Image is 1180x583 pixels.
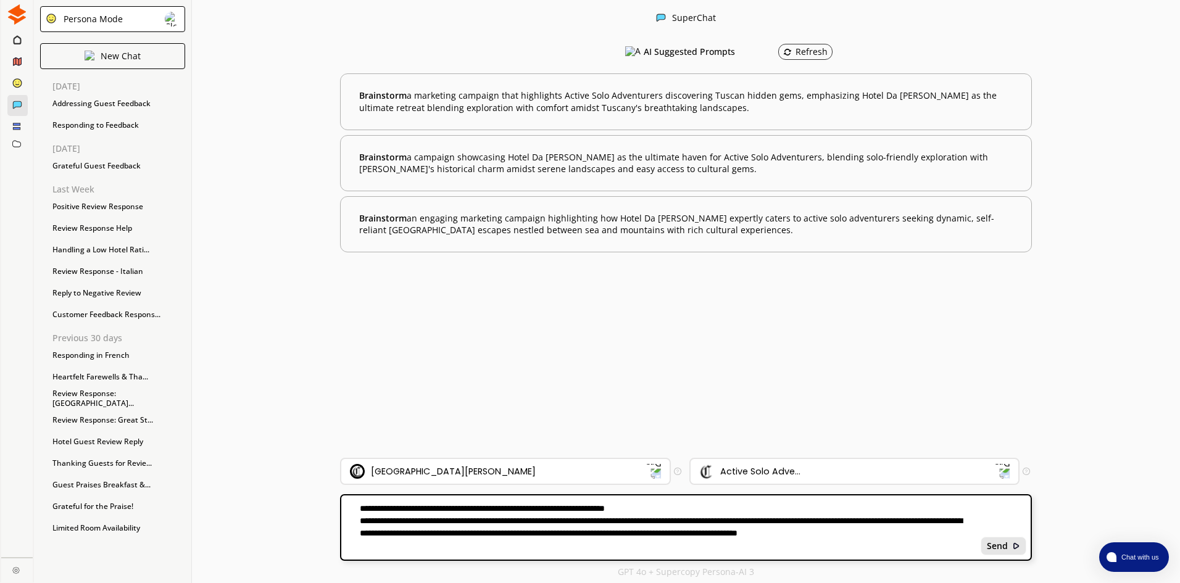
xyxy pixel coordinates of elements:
button: atlas-launcher [1099,542,1169,572]
img: Dropdown Icon [994,463,1010,479]
b: an engaging marketing campaign highlighting how Hotel Da [PERSON_NAME] expertly caters to active ... [359,212,1013,236]
span: Brainstorm [359,212,407,224]
div: Limited Room Availability [46,519,191,537]
b: a campaign showcasing Hotel Da [PERSON_NAME] as the ultimate haven for Active Solo Adventurers, b... [359,151,1013,175]
div: Active Solo Adve... [720,466,800,476]
div: [GEOGRAPHIC_DATA][PERSON_NAME] [371,466,536,476]
b: Send [987,541,1008,551]
div: Grateful Guest Feedback [46,157,191,175]
div: Responding to Feedback [46,116,191,134]
p: GPT 4o + Supercopy Persona-AI 3 [618,567,754,577]
div: [GEOGRAPHIC_DATA] Feedback Resp... [46,540,191,559]
span: Chat with us [1116,552,1161,562]
div: Customer Feedback Respons... [46,305,191,324]
div: Addressing Guest Feedback [46,94,191,113]
h3: AI Suggested Prompts [644,43,735,61]
div: Persona Mode [59,14,123,24]
span: Brainstorm [359,89,407,101]
p: [DATE] [52,81,191,91]
div: Reply to Negative Review [46,284,191,302]
div: Review Response: [GEOGRAPHIC_DATA]... [46,389,191,408]
img: Close [12,566,20,574]
img: Close [656,13,666,23]
img: Tooltip Icon [1023,468,1030,475]
div: Heartfelt Farewells & Tha... [46,368,191,386]
img: Close [1012,542,1021,550]
div: Handling a Low Hotel Rati... [46,241,191,259]
p: [DATE] [52,144,191,154]
img: Close [7,4,27,25]
a: Close [1,558,33,579]
div: Review Response Help [46,219,191,238]
img: AI Suggested Prompts [625,46,641,57]
b: a marketing campaign that highlights Active Solo Adventurers discovering Tuscan hidden gems, emph... [359,89,1013,114]
div: Grateful for the Praise! [46,497,191,516]
img: Audience Icon [699,464,714,479]
p: Previous 30 days [52,333,191,343]
div: Guest Praises Breakfast &... [46,476,191,494]
img: Close [46,13,57,24]
img: Refresh [783,48,792,56]
div: Refresh [783,47,828,57]
div: Positive Review Response [46,197,191,216]
div: Responding in French [46,346,191,365]
img: Close [85,51,94,60]
p: Last Week [52,184,191,194]
img: Close [165,12,180,27]
img: Brand Icon [350,464,365,479]
div: SuperChat [672,13,716,25]
img: Tooltip Icon [674,468,681,475]
div: Review Response: Great St... [46,411,191,429]
span: Brainstorm [359,151,407,163]
div: Hotel Guest Review Reply [46,432,191,451]
img: Dropdown Icon [645,463,661,479]
p: New Chat [101,51,141,61]
div: Thanking Guests for Revie... [46,454,191,473]
div: Review Response - Italian [46,262,191,281]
